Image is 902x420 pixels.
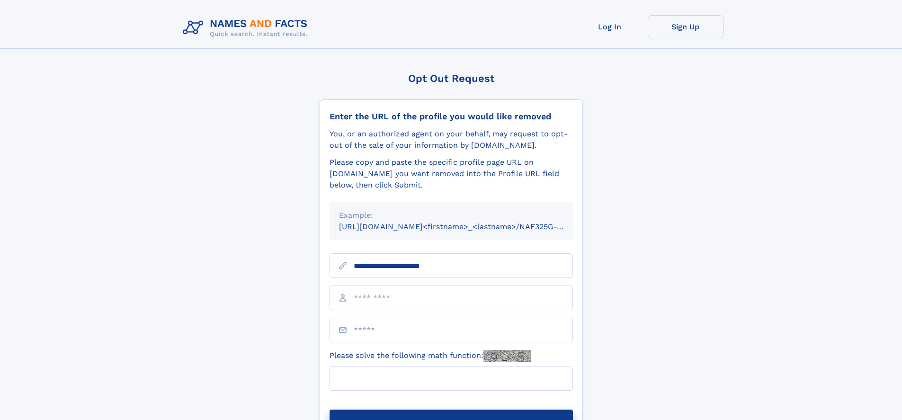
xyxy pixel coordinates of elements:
div: Example: [339,210,563,221]
div: Opt Out Request [320,72,583,84]
label: Please solve the following math function: [330,350,531,362]
a: Log In [572,15,648,38]
small: [URL][DOMAIN_NAME]<firstname>_<lastname>/NAF325G-xxxxxxxx [339,222,591,231]
div: You, or an authorized agent on your behalf, may request to opt-out of the sale of your informatio... [330,128,573,151]
a: Sign Up [648,15,723,38]
div: Enter the URL of the profile you would like removed [330,111,573,122]
img: Logo Names and Facts [179,15,315,41]
div: Please copy and paste the specific profile page URL on [DOMAIN_NAME] you want removed into the Pr... [330,157,573,191]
